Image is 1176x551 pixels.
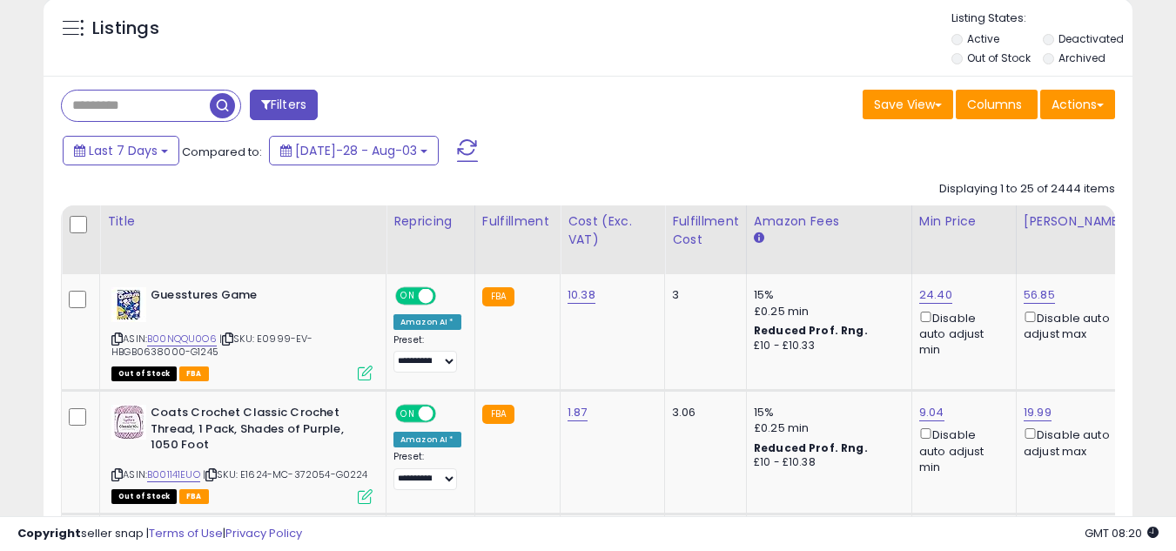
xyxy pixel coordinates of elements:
span: ON [397,407,419,421]
div: Amazon AI * [393,314,461,330]
small: Amazon Fees. [754,231,764,246]
div: Displaying 1 to 25 of 2444 items [939,181,1115,198]
span: ON [397,289,419,304]
button: Last 7 Days [63,136,179,165]
img: 51zbW4R2MJL._SL40_.jpg [111,287,146,322]
a: B001141EUO [147,467,200,482]
b: Reduced Prof. Rng. [754,323,868,338]
b: Reduced Prof. Rng. [754,440,868,455]
div: Disable auto adjust max [1024,425,1121,459]
b: Coats Crochet Classic Crochet Thread, 1 Pack, Shades of Purple, 1050 Foot [151,405,362,458]
a: 10.38 [568,286,595,304]
div: 15% [754,287,898,303]
span: FBA [179,366,209,381]
span: [DATE]-28 - Aug-03 [295,142,417,159]
label: Active [967,31,999,46]
div: 15% [754,405,898,420]
label: Out of Stock [967,50,1031,65]
p: Listing States: [951,10,1132,27]
a: 19.99 [1024,404,1052,421]
div: 3 [672,287,733,303]
div: Cost (Exc. VAT) [568,212,657,249]
a: B00NQQU0O6 [147,332,217,346]
div: seller snap | | [17,526,302,542]
span: Compared to: [182,144,262,160]
div: Min Price [919,212,1009,231]
span: Columns [967,96,1022,113]
div: Fulfillment Cost [672,212,739,249]
button: Columns [956,90,1038,119]
span: All listings that are currently out of stock and unavailable for purchase on Amazon [111,366,177,381]
a: 1.87 [568,404,588,421]
a: 9.04 [919,404,944,421]
a: Terms of Use [149,525,223,541]
button: [DATE]-28 - Aug-03 [269,136,439,165]
button: Actions [1040,90,1115,119]
b: Guesstures Game [151,287,362,308]
span: | SKU: E0999-EV-HBGB0638000-G1245 [111,332,313,358]
div: Amazon Fees [754,212,904,231]
div: £10 - £10.33 [754,339,898,353]
div: Preset: [393,334,461,373]
small: FBA [482,287,514,306]
div: Title [107,212,379,231]
div: £0.25 min [754,420,898,436]
div: £10 - £10.38 [754,455,898,470]
div: [PERSON_NAME] [1024,212,1127,231]
span: | SKU: E1624-MC-372054-G0224 [203,467,368,481]
div: Fulfillment [482,212,553,231]
div: Preset: [393,451,461,490]
div: 3.06 [672,405,733,420]
span: FBA [179,489,209,504]
div: Disable auto adjust min [919,425,1003,475]
div: ASIN: [111,287,373,379]
span: OFF [433,289,461,304]
div: Disable auto adjust min [919,308,1003,359]
a: 56.85 [1024,286,1055,304]
div: £0.25 min [754,304,898,319]
strong: Copyright [17,525,81,541]
a: Privacy Policy [225,525,302,541]
label: Deactivated [1058,31,1124,46]
img: 51mCZsbTm2L._SL40_.jpg [111,405,146,440]
button: Filters [250,90,318,120]
span: OFF [433,407,461,421]
label: Archived [1058,50,1105,65]
small: FBA [482,405,514,424]
span: 2025-08-11 08:20 GMT [1085,525,1159,541]
button: Save View [863,90,953,119]
div: Repricing [393,212,467,231]
div: Disable auto adjust max [1024,308,1121,342]
span: All listings that are currently out of stock and unavailable for purchase on Amazon [111,489,177,504]
div: Amazon AI * [393,432,461,447]
span: Last 7 Days [89,142,158,159]
a: 24.40 [919,286,952,304]
h5: Listings [92,17,159,41]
